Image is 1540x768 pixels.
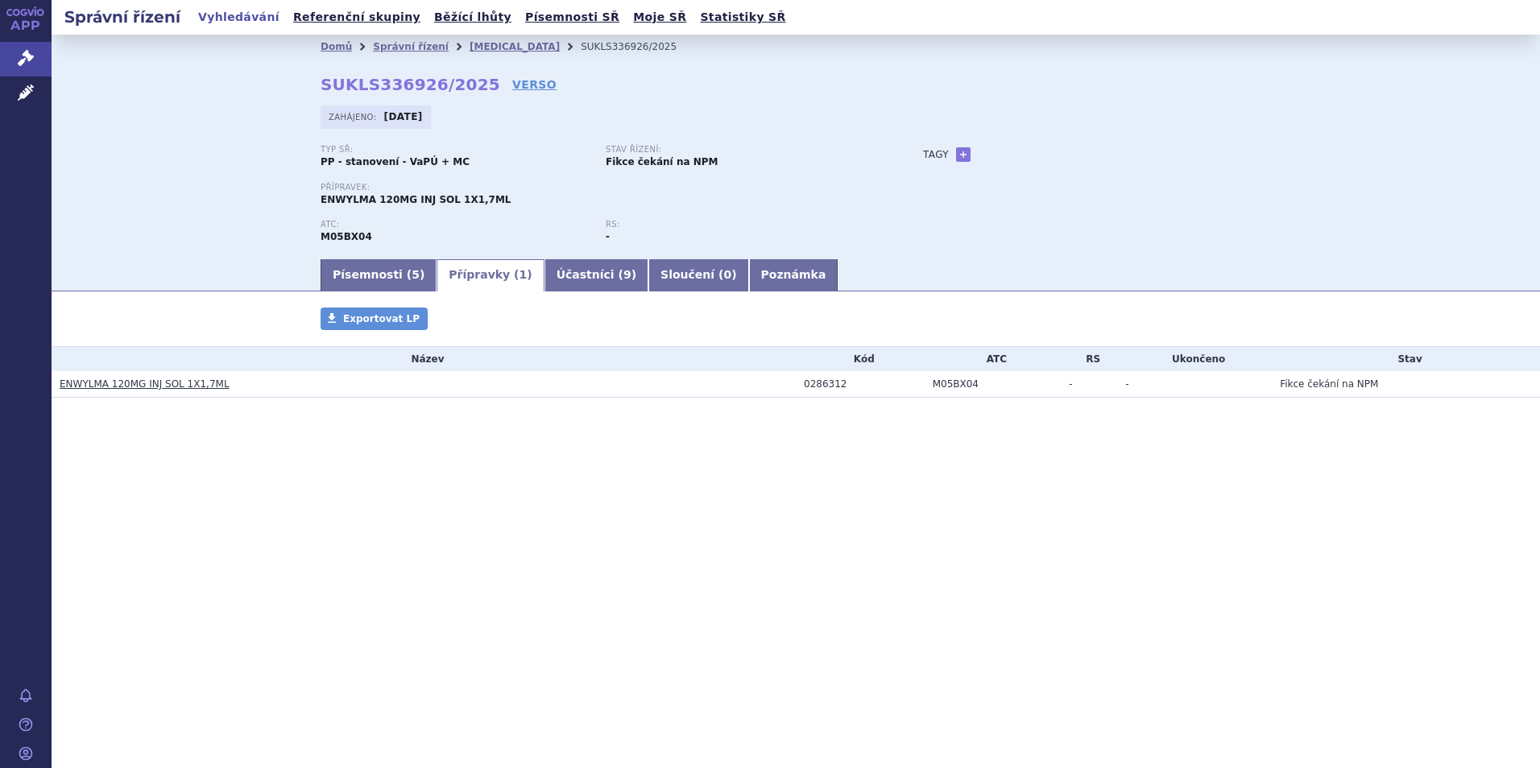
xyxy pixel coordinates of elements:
th: RS [1061,347,1117,371]
a: ENWYLMA 120MG INJ SOL 1X1,7ML [60,378,230,390]
a: Domů [321,41,352,52]
a: Poznámka [749,259,838,291]
p: RS: [606,220,875,229]
td: DENOSUMAB [925,371,1061,398]
a: VERSO [512,76,557,93]
span: Exportovat LP [343,313,420,324]
strong: - [606,231,610,242]
p: Stav řízení: [606,145,875,155]
span: 5 [412,268,420,281]
span: ENWYLMA 120MG INJ SOL 1X1,7ML [321,194,511,205]
span: 9 [623,268,631,281]
a: Sloučení (0) [648,259,748,291]
span: 1 [520,268,528,281]
a: Běžící lhůty [429,6,516,28]
a: [MEDICAL_DATA] [470,41,560,52]
a: Exportovat LP [321,308,428,330]
li: SUKLS336926/2025 [581,35,698,59]
a: Statistiky SŘ [695,6,790,28]
th: ATC [925,347,1061,371]
h3: Tagy [923,145,949,164]
p: Přípravek: [321,183,891,192]
a: Písemnosti (5) [321,259,437,291]
strong: Fikce čekání na NPM [606,156,718,167]
a: Správní řízení [373,41,449,52]
p: ATC: [321,220,590,229]
h2: Správní řízení [52,6,193,28]
a: + [956,147,971,162]
a: Moje SŘ [628,6,691,28]
a: Písemnosti SŘ [520,6,624,28]
div: 0286312 [804,378,925,390]
th: Název [52,347,796,371]
a: Účastníci (9) [544,259,648,291]
strong: [DATE] [384,111,423,122]
span: Zahájeno: [329,110,379,123]
th: Kód [796,347,925,371]
td: Fikce čekání na NPM [1272,371,1540,398]
a: Referenční skupiny [288,6,425,28]
th: Ukončeno [1117,347,1272,371]
span: - [1069,378,1072,390]
strong: DENOSUMAB [321,231,372,242]
a: Přípravky (1) [437,259,544,291]
th: Stav [1272,347,1540,371]
p: Typ SŘ: [321,145,590,155]
span: - [1125,378,1128,390]
a: Vyhledávání [193,6,284,28]
span: 0 [723,268,731,281]
strong: SUKLS336926/2025 [321,75,500,94]
strong: PP - stanovení - VaPÚ + MC [321,156,470,167]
